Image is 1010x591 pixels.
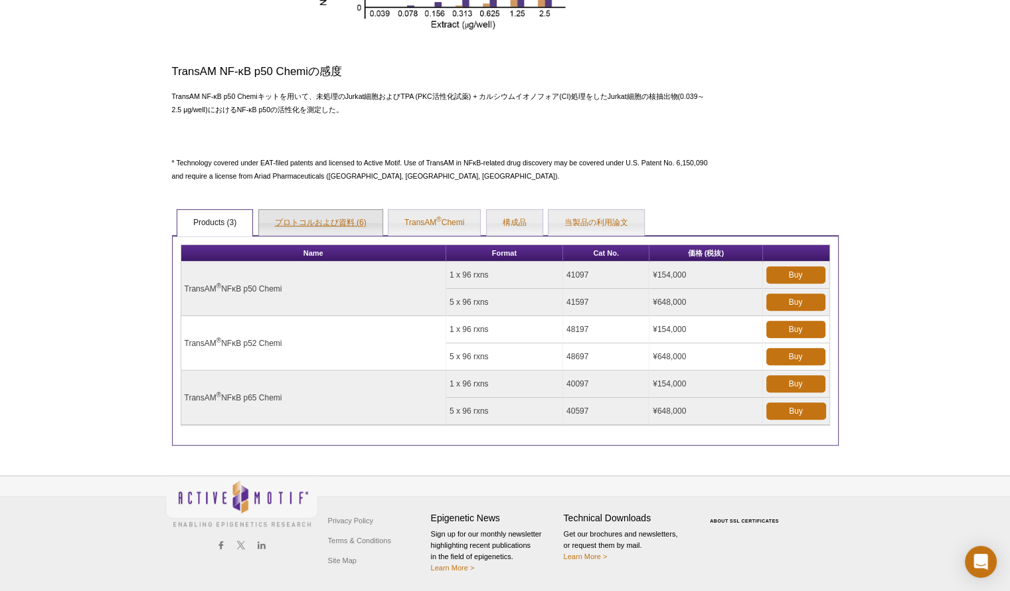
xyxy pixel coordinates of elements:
a: Buy [766,375,825,392]
a: Buy [766,402,826,420]
a: Buy [766,321,825,338]
sup: ® [216,337,221,344]
a: Buy [766,348,825,365]
sup: ® [216,282,221,290]
th: 価格 (税抜) [649,245,762,262]
a: Learn More > [431,564,475,572]
td: 5 x 96 rxns [446,343,563,371]
td: ¥154,000 [649,371,762,398]
td: ¥648,000 [649,289,762,316]
td: 1 x 96 rxns [446,371,563,398]
td: 5 x 96 rxns [446,398,563,425]
a: 当製品の利用論文 [548,210,644,236]
a: Learn More > [564,552,608,560]
td: 5 x 96 rxns [446,289,563,316]
td: ¥648,000 [649,398,762,425]
td: 1 x 96 rxns [446,316,563,343]
a: Terms & Conditions [325,531,394,550]
sup: ® [436,216,441,223]
th: Format [446,245,563,262]
td: 40597 [563,398,649,425]
th: Cat No. [563,245,649,262]
td: TransAM NFκB p52 Chemi [181,316,446,371]
span: TransAM NF-κB p50 Chemiキットを用いて、未処理のJurkat細胞およびTPA (PKC活性化試薬) + カルシウムイオノフォア(CI)処理をしたJurkat細胞の核抽出物(... [172,92,705,114]
div: Open Intercom Messenger [965,546,997,578]
td: TransAM NFκB p65 Chemi [181,371,446,425]
sup: ® [216,391,221,398]
td: TransAM NFκB p50 Chemi [181,262,446,316]
td: ¥154,000 [649,262,762,289]
p: Get our brochures and newsletters, or request them by mail. [564,529,690,562]
a: 構成品 [487,210,543,236]
h4: Epigenetic News [431,513,557,524]
th: Name [181,245,446,262]
td: ¥154,000 [649,316,762,343]
a: Site Map [325,550,360,570]
a: Products (3) [177,210,252,236]
td: 48197 [563,316,649,343]
p: Sign up for our monthly newsletter highlighting recent publications in the field of epigenetics. [431,529,557,574]
td: 40097 [563,371,649,398]
a: TransAM®Chemi [388,210,480,236]
h3: TransAM NF-κB p50 Chemiの感度 [172,64,713,80]
h4: Technical Downloads [564,513,690,524]
span: * Technology covered under EAT-filed patents and licensed to Active Motif. Use of TransAM in NFκB... [172,159,708,180]
td: 48697 [563,343,649,371]
a: プロトコルおよび資料 (6) [259,210,382,236]
td: 1 x 96 rxns [446,262,563,289]
img: Active Motif, [165,476,318,530]
td: ¥648,000 [649,343,762,371]
table: Click to Verify - This site chose Symantec SSL for secure e-commerce and confidential communicati... [697,499,796,529]
a: Buy [766,294,825,311]
a: Buy [766,266,825,284]
td: 41097 [563,262,649,289]
a: ABOUT SSL CERTIFICATES [710,519,779,523]
td: 41597 [563,289,649,316]
a: Privacy Policy [325,511,377,531]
